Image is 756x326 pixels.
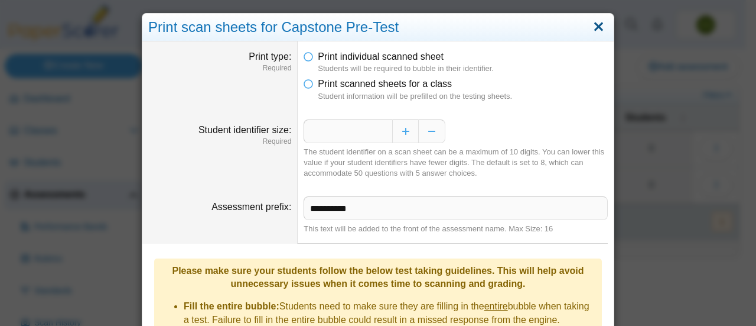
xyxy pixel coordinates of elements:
dfn: Required [148,137,291,147]
dfn: Student information will be prefilled on the testing sheets. [318,91,608,102]
div: Print scan sheets for Capstone Pre-Test [142,14,614,41]
button: Decrease [419,120,445,143]
span: Print scanned sheets for a class [318,79,452,89]
b: Please make sure your students follow the below test taking guidelines. This will help avoid unne... [172,266,584,289]
div: The student identifier on a scan sheet can be a maximum of 10 digits. You can lower this value if... [304,147,608,179]
a: Close [589,17,608,37]
b: Fill the entire bubble: [184,301,279,311]
label: Print type [249,51,291,62]
u: entire [484,301,508,311]
label: Assessment prefix [211,202,291,212]
span: Print individual scanned sheet [318,51,444,62]
button: Increase [392,120,419,143]
div: This text will be added to the front of the assessment name. Max Size: 16 [304,224,608,234]
dfn: Students will be required to bubble in their identifier. [318,63,608,74]
dfn: Required [148,63,291,73]
label: Student identifier size [198,125,291,135]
